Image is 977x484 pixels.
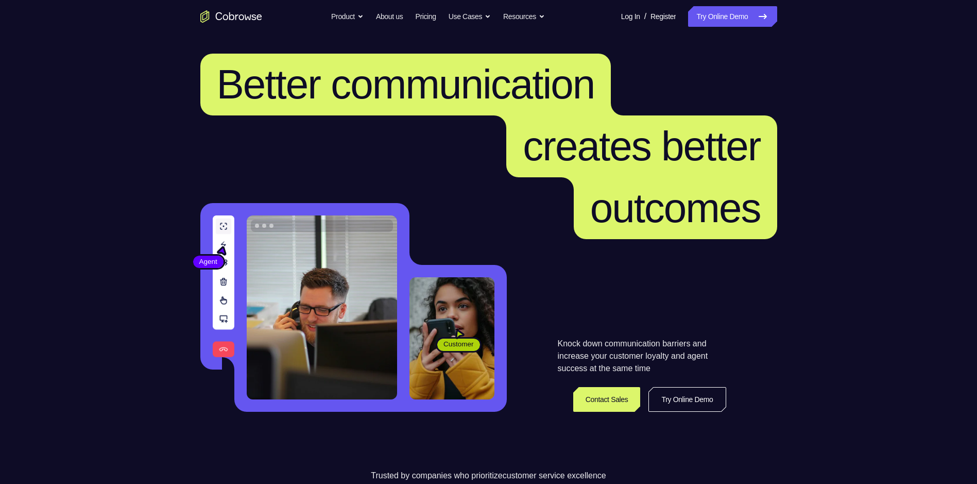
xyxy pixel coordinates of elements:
a: About us [376,6,403,27]
a: Contact Sales [573,387,641,412]
a: Go to the home page [200,10,262,23]
span: Better communication [217,61,595,107]
a: Pricing [415,6,436,27]
span: outcomes [590,185,761,231]
span: customer service excellence [503,471,606,480]
p: Knock down communication barriers and increase your customer loyalty and agent success at the sam... [558,338,726,375]
a: Register [650,6,676,27]
button: Resources [503,6,545,27]
a: Try Online Demo [648,387,726,412]
img: A customer holding their phone [409,277,494,399]
img: A customer support agent talking on the phone [247,215,397,399]
button: Use Cases [449,6,491,27]
a: Try Online Demo [688,6,777,27]
span: Customer [437,339,480,349]
img: A series of tools used in co-browsing sessions [213,215,234,357]
a: Log In [621,6,640,27]
span: / [644,10,646,23]
button: Product [331,6,364,27]
span: creates better [523,123,760,169]
span: Agent [193,257,224,267]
